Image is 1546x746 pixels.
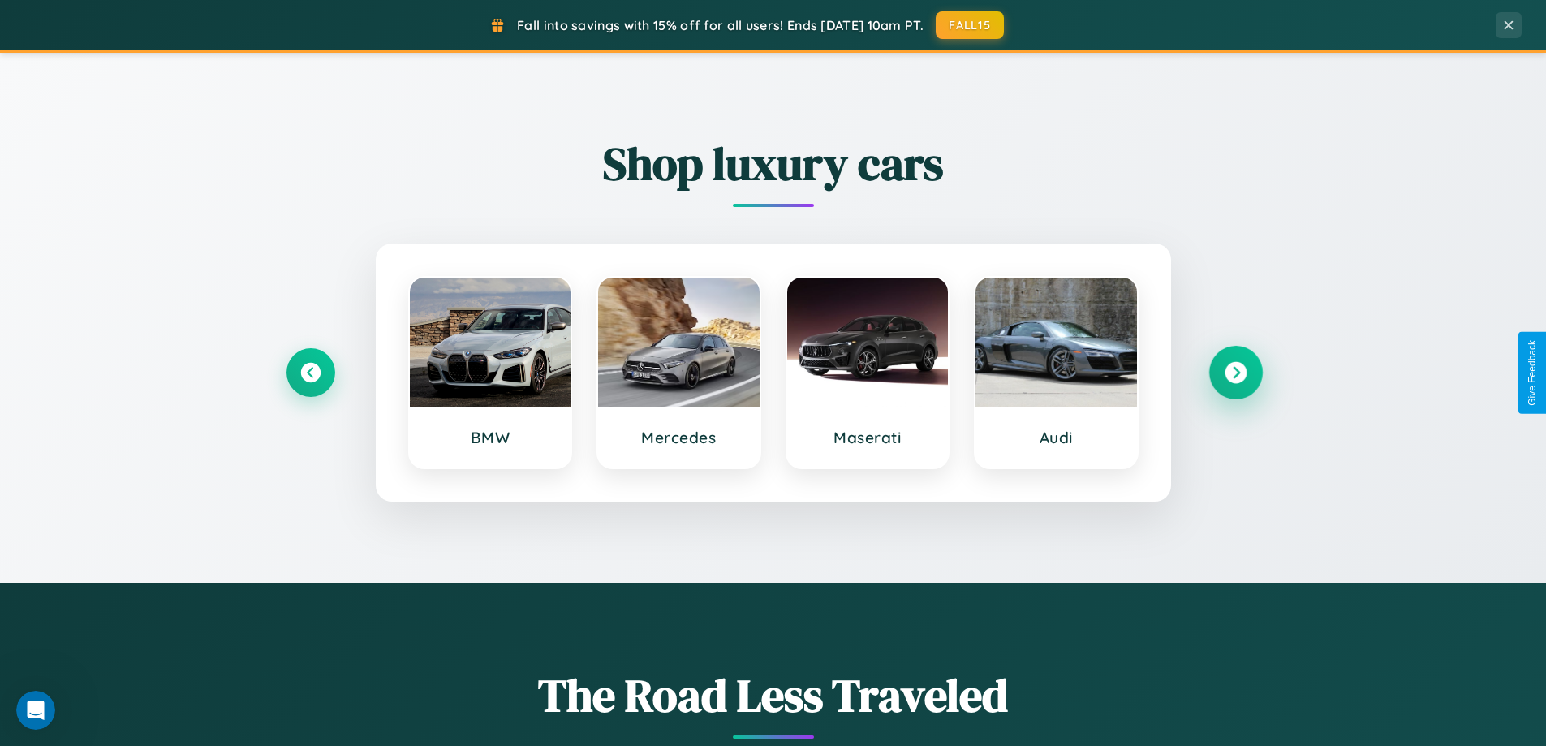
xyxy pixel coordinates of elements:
[1527,340,1538,406] div: Give Feedback
[614,428,743,447] h3: Mercedes
[517,17,924,33] span: Fall into savings with 15% off for all users! Ends [DATE] 10am PT.
[803,428,932,447] h3: Maserati
[992,428,1121,447] h3: Audi
[286,132,1260,195] h2: Shop luxury cars
[16,691,55,730] iframe: Intercom live chat
[286,664,1260,727] h1: The Road Less Traveled
[426,428,555,447] h3: BMW
[936,11,1004,39] button: FALL15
